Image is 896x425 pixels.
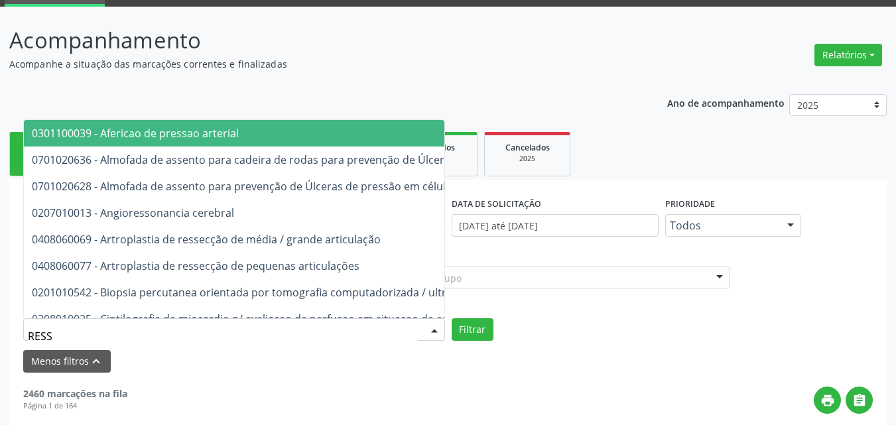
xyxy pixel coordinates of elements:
div: Página 1 de 164 [23,400,127,412]
span: 0201010542 - Biopsia percutanea orientada por tomografia computadorizada / ultrassonografia / res... [32,285,674,300]
label: Prioridade [665,194,715,214]
p: Acompanhe a situação das marcações correntes e finalizadas [9,57,623,71]
span: Todos [670,219,774,232]
span: 0701020636 - Almofada de assento para cadeira de rodas para prevenção de Úlceras de pressão - sim... [32,152,561,167]
span: Cancelados [505,142,550,153]
input: Selecionar procedimento [28,323,418,349]
input: Selecione um intervalo [452,214,659,237]
button: Relatórios [814,44,882,66]
span: 0701020628 - Almofada de assento para prevenção de Úlceras de pressão em células de ar [32,179,485,194]
div: Nova marcação [19,158,86,168]
p: Acompanhamento [9,24,623,57]
span: 0408060069 - Artroplastia de ressecção de média / grande articulação [32,232,381,247]
span: 0208010025 - Cintilografia de miocardio p/ avaliacao da perfusao em situacao de estresse (minimo ... [32,312,588,326]
div: 2025 [494,154,560,164]
button:  [846,387,873,414]
label: DATA DE SOLICITAÇÃO [452,194,541,214]
span: 0301100039 - Afericao de pressao arterial [32,126,239,141]
strong: 2460 marcações na fila [23,387,127,400]
i: print [820,393,835,408]
button: Menos filtroskeyboard_arrow_up [23,350,111,373]
button: print [814,387,841,414]
p: Ano de acompanhamento [667,94,785,111]
i:  [852,393,867,408]
span: 0408060077 - Artroplastia de ressecção de pequenas articulações [32,259,359,273]
span: 0207010013 - Angioressonancia cerebral [32,206,234,220]
i: keyboard_arrow_up [89,354,103,369]
button: Filtrar [452,318,493,341]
